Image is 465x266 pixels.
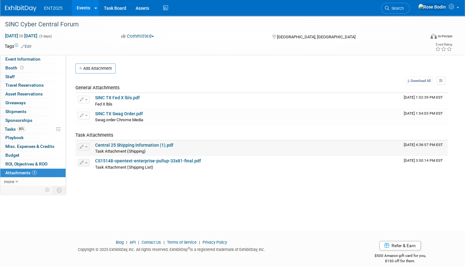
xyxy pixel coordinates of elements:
span: Fed X lbls [95,102,112,106]
span: | [162,240,166,245]
a: Tasks80% [0,125,66,133]
span: Upload Timestamp [404,111,443,116]
span: Upload Timestamp [404,95,443,100]
span: ROI, Objectives & ROO [5,161,47,166]
span: Tasks [5,127,26,132]
td: Personalize Event Tab Strip [42,186,53,194]
span: Asset Reservations [5,91,43,96]
a: Asset Reservations [0,90,66,98]
span: Upload Timestamp [404,143,443,147]
img: Rose Bodin [418,3,446,10]
a: Attachments4 [0,169,66,177]
a: Sponsorships [0,116,66,125]
span: Search [389,6,404,11]
a: Contact Us [142,240,161,245]
span: Travel Reservations [5,83,44,88]
span: more [4,179,14,184]
td: Upload Timestamp [401,93,448,109]
span: Staff [5,74,15,79]
span: to [18,33,24,38]
div: SINC Cyber Central Forum [3,19,414,30]
a: more [0,177,66,186]
td: Upload Timestamp [401,140,448,156]
a: SINC TX Fed X lbls.pdf [95,95,140,100]
a: Travel Reservations [0,81,66,90]
a: Download All [405,77,433,85]
td: Toggle Event Tabs [53,186,66,194]
span: ENT2025 [44,6,62,11]
span: Task Attachment (Shipping List) [95,165,153,170]
span: 4 [32,170,37,175]
span: Task Attachment (Shipping) [95,149,146,154]
a: Giveaways [0,99,66,107]
span: Playbook [5,135,24,140]
img: Format-Inperson.png [430,34,437,39]
span: Attachments [5,170,37,175]
span: Event Information [5,57,41,62]
a: CS15148-opentext-enterprise-pullup-33x81-final.pdf [95,158,201,163]
td: Tags [5,43,31,49]
span: Booth [5,65,25,70]
span: General Attachments [75,85,120,90]
span: Budget [5,153,19,158]
div: Event Rating [435,43,452,46]
a: SINC TX Swag Order.pdf [95,111,143,116]
span: Misc. Expenses & Credits [5,144,54,149]
span: Booth not reserved yet [19,65,25,70]
span: | [197,240,202,245]
a: Blog [116,240,124,245]
span: Shipments [5,109,26,114]
a: Search [381,3,410,14]
div: Copyright © 2025 ExhibitDay, Inc. All rights reserved. ExhibitDay is a registered trademark of Ex... [5,245,338,252]
a: Shipments [0,107,66,116]
span: [DATE] [DATE] [5,33,38,39]
span: 80% [17,127,26,131]
span: [GEOGRAPHIC_DATA], [GEOGRAPHIC_DATA] [277,35,355,39]
a: Playbook [0,133,66,142]
button: Add Attachment [75,63,116,73]
a: Event Information [0,55,66,63]
td: Upload Timestamp [401,156,448,172]
span: | [125,240,129,245]
a: Privacy Policy [203,240,227,245]
div: $150 off for them. [348,258,452,264]
span: | [137,240,141,245]
img: ExhibitDay [5,5,36,12]
td: Upload Timestamp [401,109,448,125]
a: Staff [0,73,66,81]
a: Terms of Service [167,240,197,245]
span: (3 days) [39,34,52,38]
span: Swag order Chrome Media [95,117,143,122]
a: Edit [21,44,31,49]
a: Budget [0,151,66,160]
a: Booth [0,64,66,72]
span: Upload Timestamp [404,158,443,163]
span: Giveaways [5,100,26,105]
a: API [130,240,136,245]
span: Sponsorships [5,118,32,123]
span: Task Attachments [75,132,113,138]
button: Committed [119,33,156,40]
div: $500 Amazon gift card for you, [348,249,452,263]
div: Event Format [386,33,452,42]
sup: ® [188,247,190,250]
a: ROI, Objectives & ROO [0,160,66,168]
div: In-Person [438,34,452,39]
a: Refer & Earn [379,241,421,250]
a: Misc. Expenses & Credits [0,142,66,151]
a: Central 25 Shipping Information (1).pdf [95,143,173,148]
